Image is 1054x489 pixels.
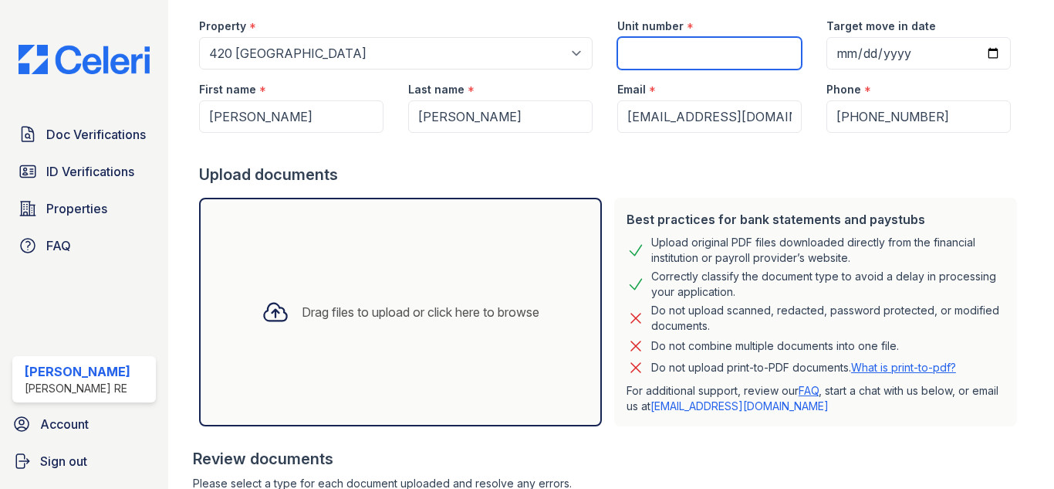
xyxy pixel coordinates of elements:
span: Doc Verifications [46,125,146,144]
span: ID Verifications [46,162,134,181]
span: Sign out [40,452,87,470]
a: Account [6,409,162,440]
label: Email [617,82,646,97]
label: First name [199,82,256,97]
div: Do not combine multiple documents into one file. [651,337,899,355]
div: Correctly classify the document type to avoid a delay in processing your application. [651,269,1005,300]
div: Upload original PDF files downloaded directly from the financial institution or payroll provider’... [651,235,1005,266]
a: Doc Verifications [12,119,156,150]
div: Best practices for bank statements and paystubs [627,210,1005,229]
label: Last name [408,82,465,97]
label: Property [199,19,246,34]
a: Sign out [6,446,162,477]
a: FAQ [12,230,156,261]
a: FAQ [799,384,819,397]
label: Unit number [617,19,684,34]
p: Do not upload print-to-PDF documents. [651,360,956,375]
div: Review documents [193,448,1023,470]
div: [PERSON_NAME] RE [25,381,130,396]
img: CE_Logo_Blue-a8612792a0a2168367f1c8372b55b34899dd931a85d93a1a3d3e32e68fde9ad4.png [6,45,162,74]
div: [PERSON_NAME] [25,362,130,381]
a: ID Verifications [12,156,156,187]
a: [EMAIL_ADDRESS][DOMAIN_NAME] [650,399,829,413]
p: For additional support, review our , start a chat with us below, or email us at [627,383,1005,414]
a: What is print-to-pdf? [851,361,956,374]
div: Do not upload scanned, redacted, password protected, or modified documents. [651,303,1005,334]
label: Phone [826,82,861,97]
span: Account [40,415,89,433]
span: FAQ [46,236,71,255]
a: Properties [12,193,156,224]
span: Properties [46,199,107,218]
div: Upload documents [199,164,1023,185]
label: Target move in date [826,19,936,34]
div: Drag files to upload or click here to browse [302,303,539,321]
